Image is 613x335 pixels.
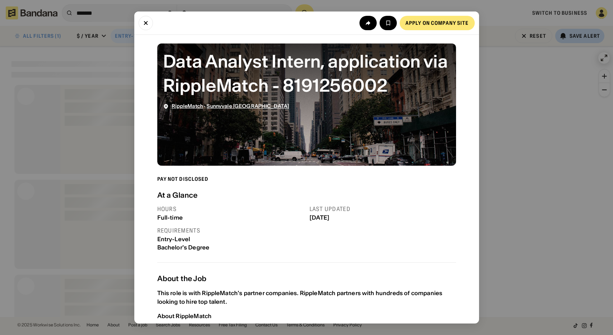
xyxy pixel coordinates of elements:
div: At a Glance [157,191,456,199]
button: Close [139,16,153,30]
div: About RippleMatch [157,312,212,320]
div: [DATE] [310,214,456,221]
a: RippleMatch [172,103,203,109]
div: Full-time [157,214,304,221]
div: This role is with RippleMatch's partner companies. RippleMatch partners with hundreds of companie... [157,289,443,305]
div: Pay not disclosed [157,176,209,182]
div: Requirements [157,227,304,234]
div: About the Job [157,274,456,283]
div: · [172,103,289,109]
div: Data Analyst Intern, application via RippleMatch - 8191256002 [163,49,450,97]
div: Apply on company site [405,20,469,26]
a: Apply on company site [400,16,475,30]
div: Entry-Level [157,236,304,243]
div: Hours [157,205,304,213]
a: Sunnyvale [GEOGRAPHIC_DATA] [206,103,289,109]
div: Bachelor's Degree [157,244,304,251]
div: Last updated [310,205,456,213]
